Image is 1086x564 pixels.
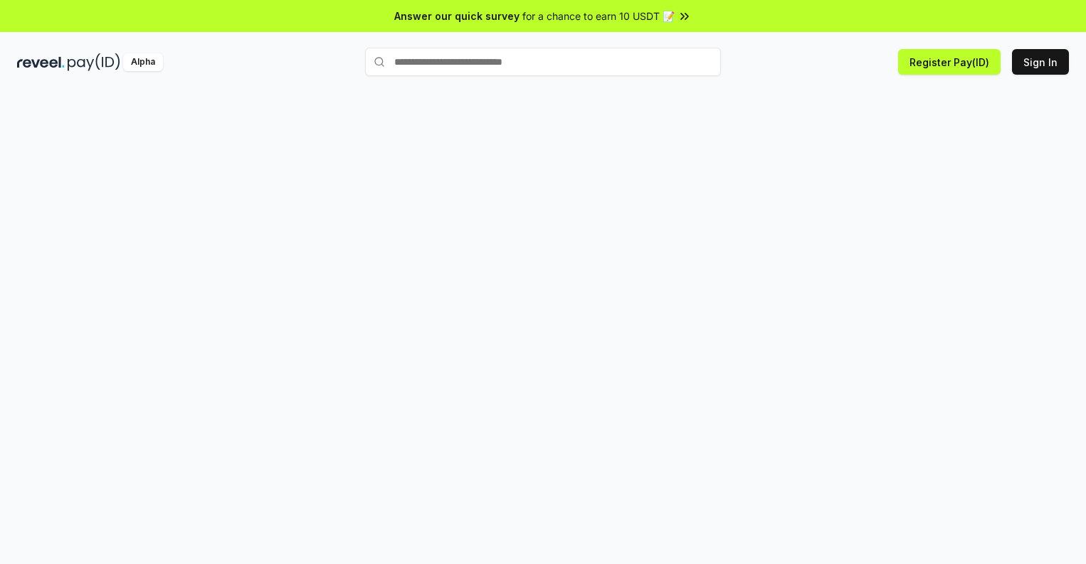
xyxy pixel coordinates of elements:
[522,9,675,23] span: for a chance to earn 10 USDT 📝
[394,9,520,23] span: Answer our quick survey
[123,53,163,71] div: Alpha
[17,53,65,71] img: reveel_dark
[68,53,120,71] img: pay_id
[898,49,1001,75] button: Register Pay(ID)
[1012,49,1069,75] button: Sign In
